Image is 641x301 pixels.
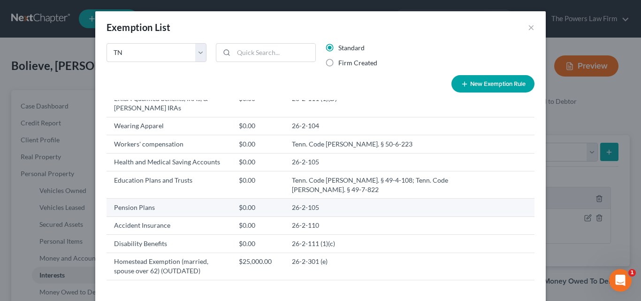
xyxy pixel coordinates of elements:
[234,44,315,62] input: Quick Search...
[112,15,130,34] img: Profile image for Emma
[338,58,377,68] label: Firm Created
[231,90,284,117] td: $0.00
[231,153,284,171] td: $0.00
[231,171,284,198] td: $0.00
[231,199,284,216] td: $0.00
[284,199,468,216] td: 26-2-105
[338,43,365,53] label: Standard
[10,124,178,156] div: Lindsey avatarJames avatarEmma avatarNextChapter App•10m ago
[26,139,37,150] img: Emma avatar
[231,235,284,253] td: $0.00
[9,161,178,197] div: Send us a messageWe typically reply in a few hours
[628,269,636,277] span: 1
[14,206,174,224] button: Search for help
[39,132,96,142] div: NextChapter App
[19,169,157,179] div: Send us a message
[284,90,468,117] td: 26-2-111 (1)(D)
[107,235,231,253] td: Disability Benefits
[9,110,178,156] div: Recent messageLindsey avatarJames avatarEmma avatarNextChapter App•10m ago
[231,253,284,280] td: $25,000.00
[284,171,468,198] td: Tenn. Code [PERSON_NAME]. § 49-4-108; Tenn. Code [PERSON_NAME]. § 49-7-822
[284,117,468,135] td: 26-2-104
[149,238,164,245] span: Help
[107,216,231,234] td: Accident Insurance
[284,153,468,171] td: 26-2-105
[62,215,125,252] button: Messages
[609,269,632,292] iframe: Intercom live chat
[231,216,284,234] td: $0.00
[130,15,148,34] img: Profile image for James
[231,135,284,153] td: $0.00
[107,171,231,198] td: Education Plans and Trusts
[18,139,29,150] img: James avatar
[19,118,168,128] div: Recent message
[107,117,231,135] td: Wearing Apparel
[19,67,169,83] p: Hi there!
[125,215,188,252] button: Help
[19,19,93,31] img: logo
[19,179,157,189] div: We typically reply in a few hours
[107,90,231,117] td: ERISA-qualified benefits, IRAs, & [PERSON_NAME] IRAs
[107,135,231,153] td: Workers' compensation
[98,132,130,142] div: • 10m ago
[528,22,534,33] button: ×
[284,216,468,234] td: 26-2-110
[19,83,169,99] p: How can we help?
[284,135,468,153] td: Tenn. Code [PERSON_NAME]. § 50-6-223
[19,210,76,220] span: Search for help
[451,75,534,93] button: New Exemption Rule
[22,131,33,143] img: Lindsey avatar
[107,253,231,280] td: Homestead Exemption (married, spouse over 62) (OUTDATED)
[284,253,468,280] td: 26-2-301 (e)
[78,238,110,245] span: Messages
[147,15,166,34] img: Profile image for Lindsey
[21,238,42,245] span: Home
[284,235,468,253] td: 26-2-111 (1)(c)
[107,199,231,216] td: Pension Plans
[107,21,171,34] div: Exemption List
[231,117,284,135] td: $0.00
[107,153,231,171] td: Health and Medical Saving Accounts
